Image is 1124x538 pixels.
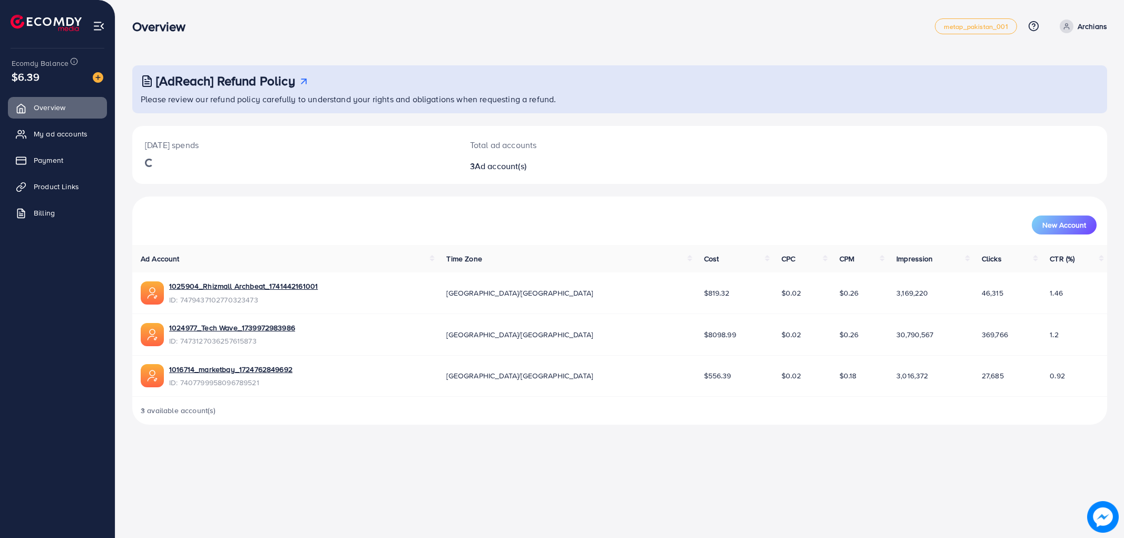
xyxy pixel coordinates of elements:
[475,160,526,172] span: Ad account(s)
[12,69,40,84] span: $6.39
[8,97,107,118] a: Overview
[446,288,593,298] span: [GEOGRAPHIC_DATA]/[GEOGRAPHIC_DATA]
[1050,370,1065,381] span: 0.92
[704,253,719,264] span: Cost
[896,288,928,298] span: 3,169,220
[34,129,87,139] span: My ad accounts
[896,253,933,264] span: Impression
[11,15,82,31] img: logo
[470,161,689,171] h2: 3
[704,370,731,381] span: $556.39
[145,139,445,151] p: [DATE] spends
[896,370,928,381] span: 3,016,372
[896,329,934,340] span: 30,790,567
[141,364,164,387] img: ic-ads-acc.e4c84228.svg
[34,155,63,165] span: Payment
[93,72,103,83] img: image
[982,329,1008,340] span: 369,766
[781,288,802,298] span: $0.02
[982,288,1003,298] span: 46,315
[93,20,105,32] img: menu
[141,253,180,264] span: Ad Account
[982,370,1004,381] span: 27,685
[8,150,107,171] a: Payment
[704,288,730,298] span: $819.32
[1078,20,1107,33] p: Archians
[141,405,216,416] span: 3 available account(s)
[1042,221,1086,229] span: New Account
[169,322,295,333] a: 1024977_Tech Wave_1739972983986
[12,58,69,69] span: Ecomdy Balance
[34,181,79,192] span: Product Links
[982,253,1002,264] span: Clicks
[446,253,482,264] span: Time Zone
[169,377,292,388] span: ID: 7407799958096789521
[839,288,859,298] span: $0.26
[132,19,194,34] h3: Overview
[8,123,107,144] a: My ad accounts
[470,139,689,151] p: Total ad accounts
[169,364,292,375] a: 1016714_marketbay_1724762849692
[1055,19,1107,33] a: Archians
[169,336,295,346] span: ID: 7473127036257615873
[141,281,164,305] img: ic-ads-acc.e4c84228.svg
[169,281,318,291] a: 1025904_Rhizmall Archbeat_1741442161001
[34,102,65,113] span: Overview
[1032,216,1097,234] button: New Account
[1050,329,1058,340] span: 1.2
[839,329,859,340] span: $0.26
[446,329,593,340] span: [GEOGRAPHIC_DATA]/[GEOGRAPHIC_DATA]
[781,370,802,381] span: $0.02
[944,23,1008,30] span: metap_pakistan_001
[839,253,854,264] span: CPM
[781,329,802,340] span: $0.02
[8,176,107,197] a: Product Links
[169,295,318,305] span: ID: 7479437102770323473
[1050,253,1074,264] span: CTR (%)
[446,370,593,381] span: [GEOGRAPHIC_DATA]/[GEOGRAPHIC_DATA]
[141,323,164,346] img: ic-ads-acc.e4c84228.svg
[1050,288,1063,298] span: 1.46
[156,73,295,89] h3: [AdReach] Refund Policy
[1087,501,1119,533] img: image
[704,329,736,340] span: $8098.99
[839,370,857,381] span: $0.18
[141,93,1101,105] p: Please review our refund policy carefully to understand your rights and obligations when requesti...
[935,18,1017,34] a: metap_pakistan_001
[781,253,795,264] span: CPC
[34,208,55,218] span: Billing
[8,202,107,223] a: Billing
